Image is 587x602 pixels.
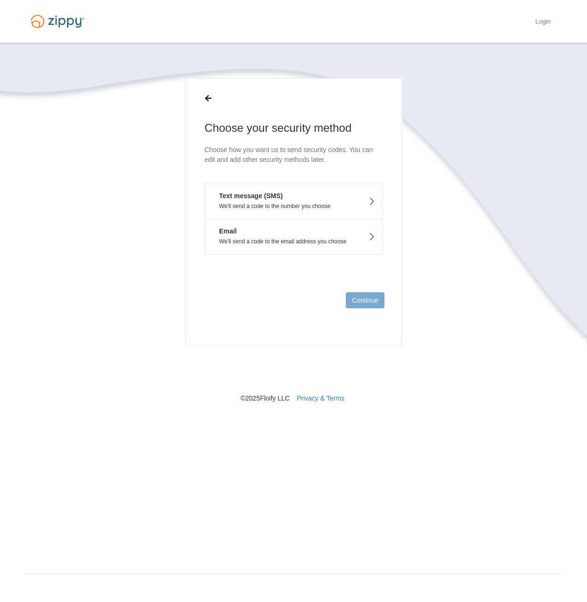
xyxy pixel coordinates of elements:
nav: © 2025 Floify LLC [25,346,562,403]
button: EmailWe'll send a code to the email address you choose [204,219,383,255]
img: Logo [25,10,90,32]
a: Privacy & Terms [297,394,344,402]
p: We'll send a code to the email address you choose [212,238,375,245]
p: Choose how you want us to send security codes. You can edit and add other security methods later. [204,145,383,165]
em: Text message (SMS) [212,191,283,201]
em: Email [212,226,236,236]
a: Login [535,18,551,27]
button: Text message (SMS)We'll send a code to the number you choose [204,184,383,219]
p: We'll send a code to the number you choose [212,203,375,209]
h1: Choose your security method [204,120,383,136]
button: Continue [346,292,384,308]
